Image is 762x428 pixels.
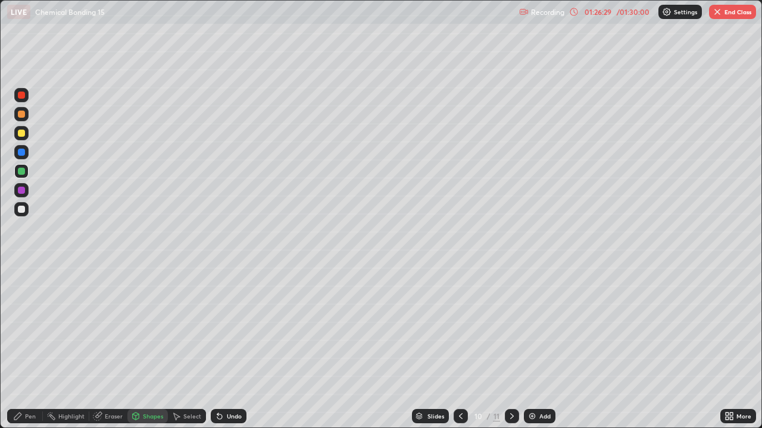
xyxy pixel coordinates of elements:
[527,411,537,421] img: add-slide-button
[11,7,27,17] p: LIVE
[25,413,36,419] div: Pen
[614,8,651,15] div: / 01:30:00
[58,413,85,419] div: Highlight
[227,413,242,419] div: Undo
[539,413,551,419] div: Add
[674,9,697,15] p: Settings
[709,5,756,19] button: End Class
[105,413,123,419] div: Eraser
[427,413,444,419] div: Slides
[487,413,491,420] div: /
[662,7,672,17] img: class-settings-icons
[473,413,485,420] div: 10
[713,7,722,17] img: end-class-cross
[519,7,529,17] img: recording.375f2c34.svg
[183,413,201,419] div: Select
[143,413,163,419] div: Shapes
[493,411,500,421] div: 11
[581,8,614,15] div: 01:26:29
[35,7,105,17] p: Chemical Bonding 15
[531,8,564,17] p: Recording
[736,413,751,419] div: More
